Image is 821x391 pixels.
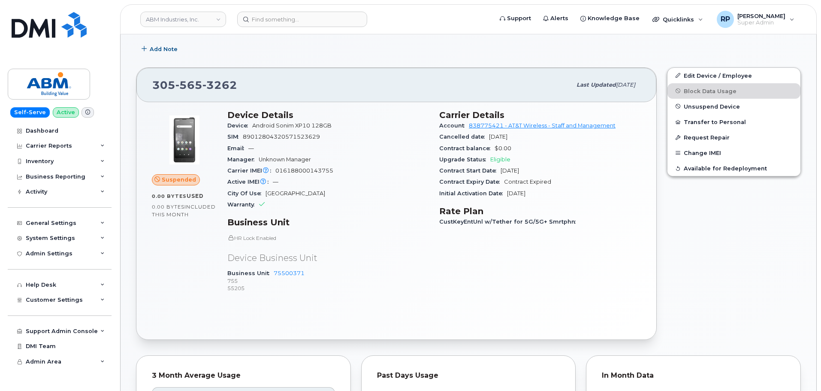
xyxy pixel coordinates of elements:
a: Knowledge Base [574,10,646,27]
span: Super Admin [737,19,785,26]
input: Find something... [237,12,367,27]
span: Contract Expiry Date [439,179,504,185]
span: City Of Use [227,190,266,197]
span: Account [439,122,469,129]
span: $0.00 [495,145,511,152]
span: Cancelled date [439,133,489,140]
span: 0.00 Bytes [152,193,187,199]
span: 0.00 Bytes [152,204,184,210]
div: 3 Month Average Usage [152,371,335,380]
span: 565 [175,79,202,91]
span: Upgrade Status [439,156,490,163]
h3: Device Details [227,110,429,120]
span: 305 [152,79,237,91]
span: 89012804320571523629 [243,133,320,140]
img: image20231002-3703462-16o6i1x.jpeg [159,114,210,166]
p: HR Lock Enabled [227,234,429,242]
span: Alerts [550,14,568,23]
div: Ryan Partack [711,11,800,28]
a: 75500371 [274,270,305,276]
div: In Month Data [602,371,785,380]
p: 55205 [227,285,429,292]
button: Change IMEI [667,145,800,161]
button: Block Data Usage [667,83,800,99]
span: Knowledge Base [588,14,640,23]
div: Past Days Usage [377,371,560,380]
span: Manager [227,156,259,163]
span: Android Sonim XP10 128GB [252,122,332,129]
span: Active IMEI [227,179,273,185]
span: Available for Redeployment [684,165,767,172]
span: Business Unit [227,270,274,276]
span: [DATE] [616,82,635,88]
span: Warranty [227,201,259,208]
span: [DATE] [501,167,519,174]
span: RP [721,14,730,24]
span: 016188000143755 [275,167,333,174]
p: 755 [227,277,429,285]
button: Available for Redeployment [667,161,800,176]
span: SIM [227,133,243,140]
a: 838775421 - AT&T Wireless - Staff and Management [469,122,616,129]
span: Contract balance [439,145,495,152]
button: Request Repair [667,130,800,145]
h3: Carrier Details [439,110,641,120]
button: Unsuspend Device [667,99,800,114]
span: — [248,145,254,152]
span: Carrier IMEI [227,167,275,174]
span: Contract Start Date [439,167,501,174]
span: Quicklinks [663,16,694,23]
div: Quicklinks [646,11,709,28]
span: [PERSON_NAME] [737,12,785,19]
span: Contract Expired [504,179,551,185]
span: Initial Activation Date [439,190,507,197]
span: Unknown Manager [259,156,311,163]
span: Unsuspend Device [684,103,740,109]
span: Add Note [150,45,178,53]
a: ABM Industries, Inc. [140,12,226,27]
span: [GEOGRAPHIC_DATA] [266,190,325,197]
a: Alerts [537,10,574,27]
a: Support [494,10,537,27]
span: Device [227,122,252,129]
span: used [187,193,204,199]
h3: Rate Plan [439,206,641,216]
p: Device Business Unit [227,252,429,264]
span: [DATE] [489,133,507,140]
span: Support [507,14,531,23]
span: 3262 [202,79,237,91]
span: Email [227,145,248,152]
span: [DATE] [507,190,525,197]
span: Eligible [490,156,510,163]
span: Suspended [162,176,196,184]
h3: Business Unit [227,217,429,227]
a: Edit Device / Employee [667,68,800,83]
span: — [273,179,278,185]
span: CustKeyEntUnl w/Tether for 5G/5G+ Smrtphn [439,218,580,225]
button: Add Note [136,42,185,57]
span: Last updated [577,82,616,88]
button: Transfer to Personal [667,114,800,130]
